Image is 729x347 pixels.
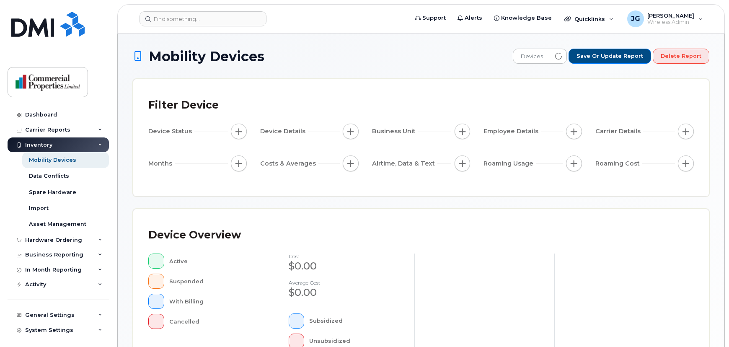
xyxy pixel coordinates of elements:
span: Devices [513,49,551,64]
div: Subsidized [309,313,401,329]
div: $0.00 [289,259,401,273]
span: Costs & Averages [260,159,318,168]
div: Cancelled [169,314,261,329]
span: Roaming Usage [483,159,536,168]
span: Device Details [260,127,308,136]
span: Carrier Details [595,127,643,136]
span: Roaming Cost [595,159,642,168]
div: With Billing [169,294,261,309]
span: Save or Update Report [576,52,643,60]
div: Suspended [169,274,261,289]
span: Airtime, Data & Text [372,159,437,168]
span: Months [148,159,175,168]
span: Delete Report [661,52,701,60]
span: Employee Details [483,127,541,136]
div: $0.00 [289,285,401,300]
span: Device Status [148,127,194,136]
div: Filter Device [148,94,219,116]
h4: cost [289,254,401,259]
span: Business Unit [372,127,418,136]
div: Device Overview [148,224,241,246]
div: Active [169,254,261,269]
span: Mobility Devices [149,49,264,64]
button: Save or Update Report [569,49,651,64]
h4: Average cost [289,280,401,285]
button: Delete Report [653,49,709,64]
